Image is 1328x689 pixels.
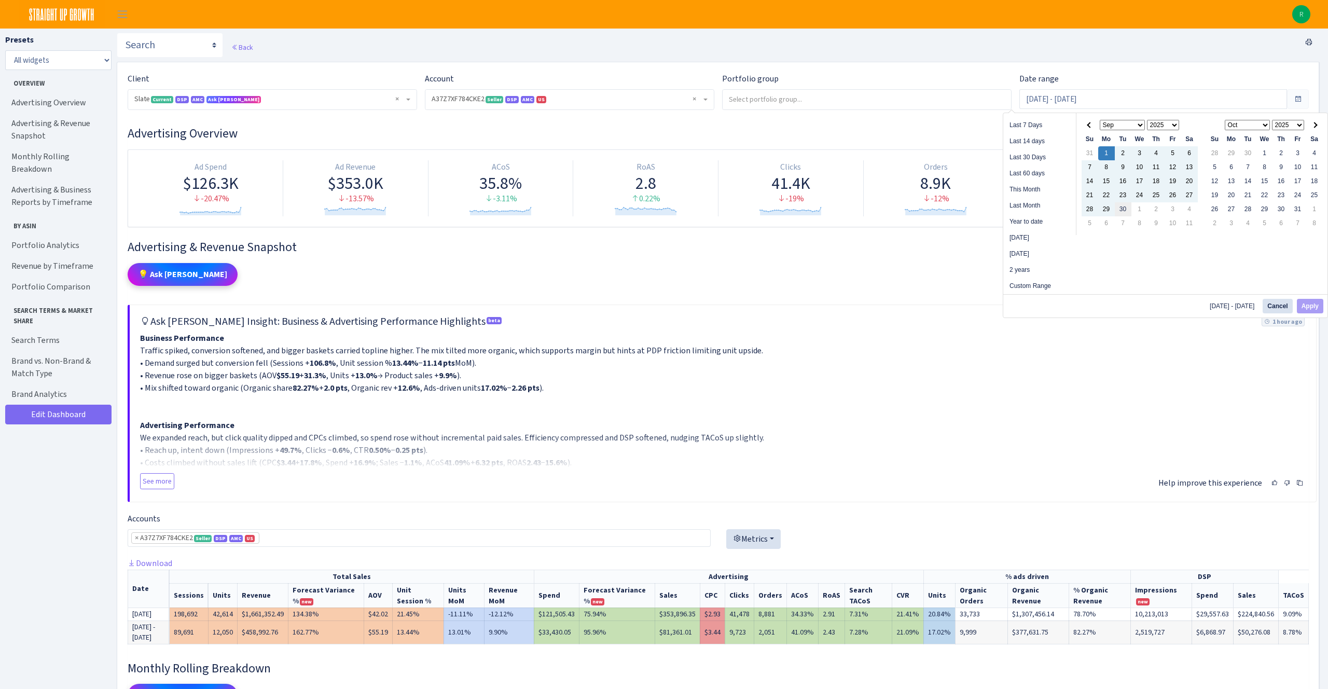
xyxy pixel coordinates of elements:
[444,457,471,468] strong: 41.09%
[355,370,378,381] strong: 13.0%
[1082,146,1098,160] td: 31
[5,277,109,297] a: Portfolio Comparison
[324,382,348,393] strong: 2.0 pts
[1192,583,1233,608] th: Spend
[1290,160,1306,174] td: 10
[1131,160,1148,174] td: 10
[1158,471,1306,491] div: Help improve this experience
[191,96,204,103] span: AMC
[170,621,209,644] td: 89,691
[1115,174,1131,188] td: 16
[955,583,1007,608] th: Organic Orders
[364,608,393,621] td: $42.02
[1290,202,1306,216] td: 31
[1131,621,1192,644] td: 2,519,727
[1256,216,1273,230] td: 5
[1306,188,1323,202] td: 25
[1292,5,1310,23] img: Ron Lubin
[1003,214,1076,230] li: Year to date
[423,357,455,368] strong: 11.14 pts
[786,583,818,608] th: ACoS
[485,608,534,621] td: -12.12%
[1240,188,1256,202] td: 21
[1148,160,1165,174] td: 11
[214,535,227,542] span: DSP
[1181,188,1198,202] td: 27
[786,621,818,644] td: 41.09%
[1256,160,1273,174] td: 8
[577,173,714,193] div: 2.8
[1256,188,1273,202] td: 22
[1262,316,1304,326] span: 1 hour ago
[1098,160,1115,174] td: 8
[1278,608,1308,621] td: 9.09%
[536,96,546,103] span: US
[1082,202,1098,216] td: 28
[534,621,579,644] td: $33,430.05
[1148,174,1165,188] td: 18
[1098,174,1115,188] td: 15
[1069,608,1131,621] td: 78.70%
[521,96,534,103] span: AMC
[1165,202,1181,216] td: 3
[5,146,109,180] a: Monthly Rolling Breakdown
[231,43,253,52] a: Back
[444,621,485,644] td: 13.01%
[845,608,892,621] td: 7.31%
[128,570,170,608] th: Date
[892,583,923,608] th: CVR
[1003,117,1076,133] li: Last 7 Days
[439,370,457,381] strong: 9.9%
[1098,146,1115,160] td: 1
[135,533,139,543] span: ×
[288,583,364,608] th: Revenue Forecast Variance %
[1181,174,1198,188] td: 20
[208,96,259,103] span: Ask [PERSON_NAME]
[1240,202,1256,216] td: 28
[1233,583,1278,608] th: Sales
[140,420,234,431] strong: Advertising Performance
[128,608,170,621] td: [DATE]
[229,535,243,542] span: AMC
[1207,160,1223,174] td: 5
[1273,174,1290,188] td: 16
[955,608,1007,621] td: 33,733
[1181,160,1198,174] td: 13
[392,357,419,368] strong: 13.44%
[1115,146,1131,160] td: 2
[1233,621,1278,644] td: $50,276.08
[1306,146,1323,160] td: 4
[923,621,955,644] td: 17.02%
[128,90,417,109] span: Slate <span class="badge badge-success">Current</span><span class="badge badge-primary">DSP</span...
[1131,608,1192,621] td: 10,213,013
[288,621,364,644] td: 162.77%
[1131,202,1148,216] td: 1
[140,315,503,328] h5: Ask [PERSON_NAME] Insight: Business & Advertising Performance Highlights
[1306,216,1323,230] td: 8
[1223,174,1240,188] td: 13
[700,608,725,621] td: $2.93
[527,457,541,468] strong: 2.43
[1306,160,1323,174] td: 11
[131,532,259,544] li: A37Z7XF784CKE2 <span class="badge badge-success">Seller</span><span class="badge badge-primary">D...
[151,96,173,103] span: Current
[1263,299,1292,313] button: Cancel
[1306,132,1323,146] th: Sa
[1223,216,1240,230] td: 3
[693,94,696,104] span: Remove all items
[432,94,701,104] span: A37Z7XF784CKE2 <span class="badge badge-success">Seller</span><span class="badge badge-primary">D...
[206,96,261,103] span: Ask [PERSON_NAME]
[6,301,108,325] span: Search Terms & Market Share
[1210,303,1258,309] span: [DATE] - [DATE]
[1148,132,1165,146] th: Th
[818,583,845,608] th: RoAS
[1306,174,1323,188] td: 18
[293,382,319,393] strong: 82.27%
[754,583,786,608] th: Orders
[5,180,109,213] a: Advertising & Business Reports by Timeframe
[1207,146,1223,160] td: 28
[1278,583,1308,608] th: TACoS
[1256,202,1273,216] td: 29
[577,193,714,205] div: 0.22%
[1181,146,1198,160] td: 6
